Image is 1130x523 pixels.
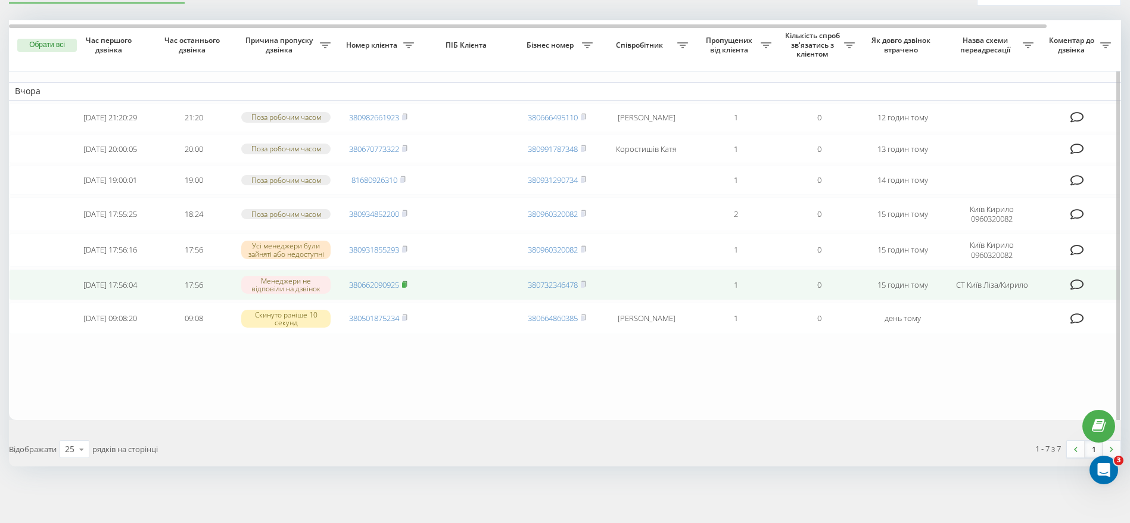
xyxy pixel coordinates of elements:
a: 380666495110 [528,112,578,123]
td: 0 [777,135,861,164]
td: 19:00 [152,166,235,195]
td: 1 [694,135,777,164]
a: 380960320082 [528,244,578,255]
td: 1 [694,234,777,267]
td: 20:00 [152,135,235,164]
td: 21:20 [152,103,235,132]
td: [DATE] 09:08:20 [69,303,152,334]
td: день тому [861,303,944,334]
td: [DATE] 17:56:16 [69,234,152,267]
td: Київ Кирило 0960320082 [944,234,1039,267]
iframe: Intercom live chat [1089,456,1118,484]
td: 14 годин тому [861,166,944,195]
span: 3 [1114,456,1123,465]
td: Київ Кирило 0960320082 [944,197,1039,231]
td: 13 годин тому [861,135,944,164]
td: 0 [777,234,861,267]
div: Усі менеджери були зайняті або недоступні [241,241,331,259]
div: Менеджери не відповіли на дзвінок [241,276,331,294]
a: 380960320082 [528,208,578,219]
div: 25 [65,443,74,455]
span: Кількість спроб зв'язатись з клієнтом [783,31,844,59]
a: 380501875234 [349,313,399,323]
td: 17:56 [152,234,235,267]
td: [PERSON_NAME] [599,103,694,132]
a: 1 [1085,441,1103,457]
span: Відображати [9,444,57,454]
td: CT Київ Ліза/Кирило [944,269,1039,301]
a: 380931855293 [349,244,399,255]
td: 15 годин тому [861,234,944,267]
a: 380982661923 [349,112,399,123]
button: Обрати всі [17,39,77,52]
td: 15 годин тому [861,197,944,231]
span: Бізнес номер [521,41,582,50]
a: 380991787348 [528,144,578,154]
td: [DATE] 19:00:01 [69,166,152,195]
span: Причина пропуску дзвінка [241,36,320,54]
td: 1 [694,269,777,301]
span: рядків на сторінці [92,444,158,454]
td: 2 [694,197,777,231]
td: 09:08 [152,303,235,334]
div: Поза робочим часом [241,175,331,185]
td: 1 [694,166,777,195]
td: 0 [777,197,861,231]
div: Поза робочим часом [241,112,331,122]
span: Назва схеми переадресації [950,36,1023,54]
a: 380670773322 [349,144,399,154]
div: Поза робочим часом [241,144,331,154]
span: Час першого дзвінка [78,36,142,54]
div: 1 - 7 з 7 [1035,443,1061,454]
a: 380662090925 [349,279,399,290]
span: Номер клієнта [343,41,403,50]
td: Коростишів Катя [599,135,694,164]
td: 0 [777,303,861,334]
td: 17:56 [152,269,235,301]
td: 1 [694,103,777,132]
td: 12 годин тому [861,103,944,132]
div: Скинуто раніше 10 секунд [241,310,331,328]
a: 380664860385 [528,313,578,323]
a: 380931290734 [528,175,578,185]
td: [DATE] 20:00:05 [69,135,152,164]
span: Коментар до дзвінка [1045,36,1100,54]
td: [PERSON_NAME] [599,303,694,334]
span: Співробітник [605,41,677,50]
div: Поза робочим часом [241,209,331,219]
td: [DATE] 17:56:04 [69,269,152,301]
td: 0 [777,269,861,301]
a: 81680926310 [351,175,397,185]
td: 15 годин тому [861,269,944,301]
span: ПІБ Клієнта [430,41,505,50]
td: 0 [777,103,861,132]
span: Пропущених від клієнта [700,36,761,54]
td: [DATE] 17:55:25 [69,197,152,231]
a: 380934852200 [349,208,399,219]
a: 380732346478 [528,279,578,290]
td: 18:24 [152,197,235,231]
td: 0 [777,166,861,195]
span: Час останнього дзвінка [161,36,226,54]
span: Як довго дзвінок втрачено [870,36,935,54]
td: 1 [694,303,777,334]
td: [DATE] 21:20:29 [69,103,152,132]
